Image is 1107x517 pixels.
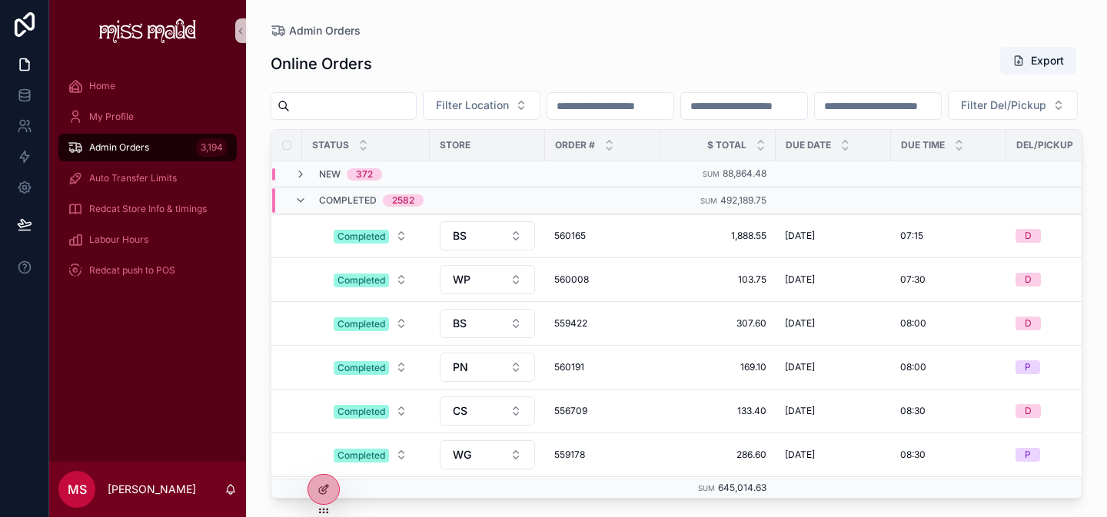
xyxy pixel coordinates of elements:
[785,361,815,373] span: [DATE]
[440,309,535,338] button: Select Button
[58,72,237,100] a: Home
[670,405,766,417] a: 133.40
[670,317,766,330] a: 307.60
[439,264,536,295] a: Select Button
[321,397,420,425] button: Select Button
[670,273,766,286] a: 103.75
[703,170,720,178] small: Sum
[58,195,237,223] a: Redcat Store Info & timings
[786,139,831,151] span: Due Date
[271,53,372,75] h1: Online Orders
[554,230,651,242] a: 560165
[900,449,997,461] a: 08:30
[900,273,997,286] a: 07:30
[453,272,470,287] span: WP
[554,449,651,461] span: 559178
[785,405,882,417] a: [DATE]
[356,168,373,181] div: 372
[321,266,420,293] button: Select Button
[900,361,926,373] span: 08:00
[319,168,341,181] span: New
[900,273,926,286] span: 07:30
[785,361,882,373] a: [DATE]
[337,230,385,244] div: Completed
[453,447,471,462] span: WG
[319,194,377,207] span: Completed
[785,405,815,417] span: [DATE]
[321,310,420,337] button: Select Button
[1000,47,1076,75] button: Export
[89,141,149,154] span: Admin Orders
[321,353,420,381] button: Select Button
[698,484,715,492] small: Sum
[49,61,246,304] div: scrollable content
[58,226,237,254] a: Labour Hours
[89,111,134,123] span: My Profile
[58,103,237,131] a: My Profile
[900,361,997,373] a: 08:00
[68,480,87,499] span: MS
[337,405,385,419] div: Completed
[271,23,361,38] a: Admin Orders
[785,273,882,286] a: [DATE]
[99,18,197,43] img: App logo
[901,139,945,151] span: Due Time
[89,80,115,92] span: Home
[900,317,997,330] a: 08:00
[900,317,926,330] span: 08:00
[785,317,882,330] a: [DATE]
[900,405,997,417] a: 08:30
[337,317,385,331] div: Completed
[321,353,421,382] a: Select Button
[670,361,766,373] a: 169.10
[423,91,540,120] button: Select Button
[453,360,468,375] span: PN
[900,230,997,242] a: 07:15
[321,265,421,294] a: Select Button
[453,228,467,244] span: BS
[440,139,470,151] span: Store
[289,23,361,38] span: Admin Orders
[1025,316,1032,330] div: D
[1025,404,1032,418] div: D
[58,134,237,161] a: Admin Orders3,194
[718,482,766,493] span: 645,014.63
[89,172,177,184] span: Auto Transfer Limits
[670,449,766,461] span: 286.60
[700,197,717,205] small: Sum
[196,138,228,157] div: 3,194
[785,449,815,461] span: [DATE]
[108,482,196,497] p: [PERSON_NAME]
[554,405,651,417] a: 556709
[1025,448,1031,462] div: P
[440,396,535,426] button: Select Button
[554,317,651,330] a: 559422
[670,230,766,242] a: 1,888.55
[554,361,651,373] span: 560191
[785,273,815,286] span: [DATE]
[785,317,815,330] span: [DATE]
[321,222,420,250] button: Select Button
[453,316,467,331] span: BS
[439,396,536,426] a: Select Button
[337,361,385,375] div: Completed
[900,230,923,242] span: 07:15
[720,194,766,206] span: 492,189.75
[337,273,385,287] div: Completed
[1025,273,1032,287] div: D
[439,439,536,470] a: Select Button
[58,164,237,192] a: Auto Transfer Limits
[723,167,766,179] span: 88,864.48
[321,221,421,250] a: Select Button
[321,309,421,338] a: Select Button
[554,273,651,286] a: 560008
[440,353,535,382] button: Select Button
